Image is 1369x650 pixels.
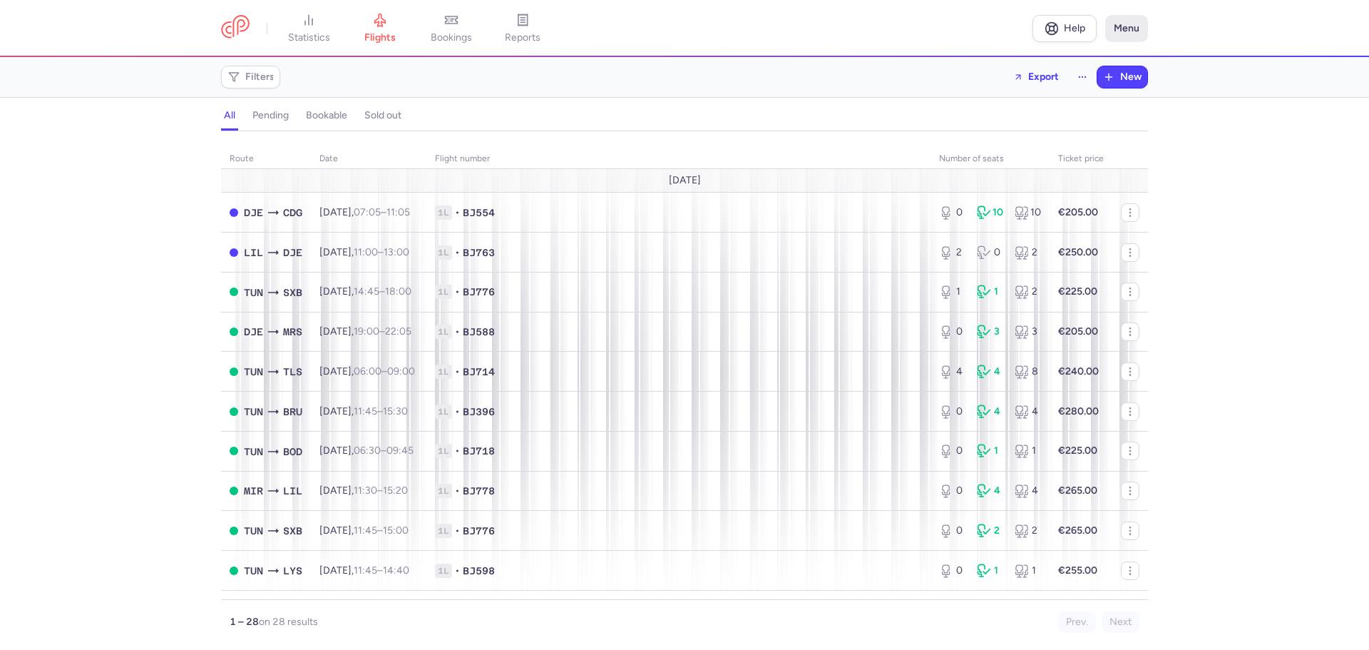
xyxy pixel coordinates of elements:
span: BJ763 [463,245,495,260]
a: bookings [416,13,487,44]
span: Filters [245,71,275,83]
span: TUN [244,444,263,459]
strong: €240.00 [1058,365,1099,377]
span: [DATE] [669,175,701,186]
span: BJ598 [463,564,495,578]
time: 07:05 [354,206,381,218]
span: TLS [283,364,302,380]
span: bookings [431,31,472,44]
span: on 28 results [259,616,318,628]
time: 06:00 [354,365,381,377]
span: – [354,405,408,417]
span: BJ396 [463,405,495,419]
span: Export [1028,71,1059,82]
th: number of seats [930,148,1050,170]
strong: €225.00 [1058,285,1097,298]
th: route [221,148,311,170]
div: 2 [1015,285,1041,299]
a: Help [1032,15,1097,42]
div: 1 [977,285,1003,299]
span: TUN [244,364,263,380]
div: 0 [939,325,965,339]
div: 2 [1015,245,1041,260]
button: Menu [1105,15,1148,42]
time: 15:00 [383,524,409,537]
span: reports [505,31,540,44]
span: 1L [435,205,452,220]
span: TUN [244,285,263,300]
span: • [455,524,460,538]
div: 8 [1015,365,1041,379]
div: 3 [1015,325,1041,339]
span: TUN [244,404,263,420]
h4: all [224,109,235,122]
time: 11:05 [386,206,410,218]
div: 0 [939,484,965,498]
span: [DATE], [319,564,409,577]
span: [DATE], [319,246,409,258]
div: 1 [939,285,965,299]
span: LYS [283,563,302,579]
div: 0 [939,205,965,220]
div: 0 [939,405,965,419]
span: • [455,325,460,339]
span: – [354,484,408,497]
strong: €265.00 [1058,484,1097,497]
span: BOD [283,444,302,459]
span: [DATE], [319,484,408,497]
span: 1L [435,245,452,260]
span: CDG [283,205,302,220]
time: 15:30 [383,405,408,417]
span: SXB [283,523,302,539]
span: BJ554 [463,205,495,220]
strong: €255.00 [1058,564,1097,577]
time: 11:00 [354,246,378,258]
time: 22:05 [385,325,411,337]
span: – [354,206,410,218]
time: 11:45 [354,564,377,577]
div: 10 [977,205,1003,220]
span: 1L [435,524,452,538]
time: 15:20 [383,484,408,497]
span: BRU [283,404,302,420]
div: 4 [939,365,965,379]
span: 1L [435,405,452,419]
span: flights [364,31,396,44]
time: 18:00 [385,285,411,298]
a: statistics [273,13,344,44]
span: 1L [435,325,452,339]
span: [DATE], [319,325,411,337]
span: 1L [435,484,452,498]
div: 1 [977,564,1003,578]
time: 09:45 [386,445,414,457]
span: [DATE], [319,285,411,298]
th: date [311,148,426,170]
span: TUN [244,523,263,539]
div: 1 [1015,444,1041,458]
div: 0 [939,524,965,538]
strong: €280.00 [1058,405,1099,417]
span: TUN [244,563,263,579]
th: Flight number [426,148,930,170]
span: Help [1064,23,1085,34]
span: BJ778 [463,484,495,498]
div: 1 [977,444,1003,458]
time: 14:40 [383,564,409,577]
time: 13:00 [384,246,409,258]
div: 1 [1015,564,1041,578]
span: BJ718 [463,444,495,458]
strong: €205.00 [1058,206,1098,218]
span: LIL [244,245,263,260]
span: • [455,285,460,299]
h4: bookable [306,109,347,122]
time: 06:30 [354,445,381,457]
th: Ticket price [1050,148,1112,170]
span: – [354,246,409,258]
span: DJE [244,324,263,340]
span: BJ776 [463,285,495,299]
div: 2 [977,524,1003,538]
div: 0 [977,245,1003,260]
time: 11:45 [354,405,377,417]
button: Next [1102,611,1139,633]
div: 0 [939,564,965,578]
